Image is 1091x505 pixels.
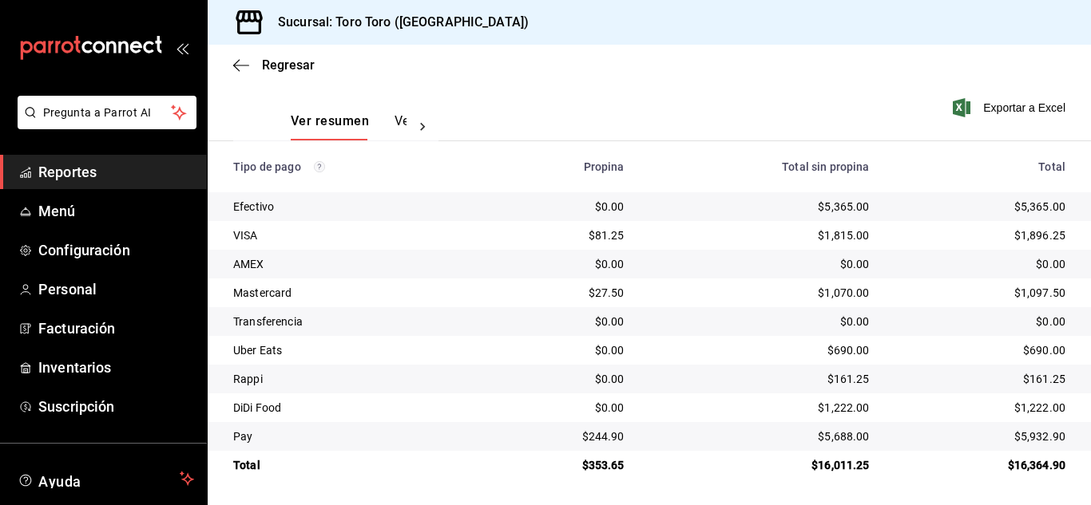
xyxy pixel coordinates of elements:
[650,400,870,416] div: $1,222.00
[233,57,315,73] button: Regresar
[502,314,624,329] div: $0.00
[895,342,1065,358] div: $690.00
[233,342,477,358] div: Uber Eats
[650,285,870,301] div: $1,070.00
[502,428,624,444] div: $244.90
[895,371,1065,387] div: $161.25
[38,278,194,300] span: Personal
[650,199,870,215] div: $5,365.00
[650,314,870,329] div: $0.00
[650,342,870,358] div: $690.00
[650,160,870,173] div: Total sin propina
[18,96,196,129] button: Pregunta a Parrot AI
[502,160,624,173] div: Propina
[38,318,194,339] span: Facturación
[43,105,172,121] span: Pregunta a Parrot AI
[176,41,188,54] button: open_drawer_menu
[233,227,477,243] div: VISA
[895,285,1065,301] div: $1,097.50
[291,113,369,140] button: Ver resumen
[233,428,477,444] div: Pay
[895,457,1065,473] div: $16,364.90
[233,400,477,416] div: DiDi Food
[895,160,1065,173] div: Total
[650,428,870,444] div: $5,688.00
[262,57,315,73] span: Regresar
[38,396,194,417] span: Suscripción
[502,342,624,358] div: $0.00
[650,457,870,473] div: $16,011.25
[956,98,1065,117] button: Exportar a Excel
[38,469,173,488] span: Ayuda
[11,116,196,132] a: Pregunta a Parrot AI
[895,314,1065,329] div: $0.00
[233,199,477,215] div: Efectivo
[38,161,194,183] span: Reportes
[895,428,1065,444] div: $5,932.90
[233,160,477,173] div: Tipo de pago
[502,199,624,215] div: $0.00
[38,357,194,378] span: Inventarios
[895,400,1065,416] div: $1,222.00
[291,113,407,140] div: navigation tabs
[233,285,477,301] div: Mastercard
[502,285,624,301] div: $27.50
[265,13,529,32] h3: Sucursal: Toro Toro ([GEOGRAPHIC_DATA])
[233,457,477,473] div: Total
[650,256,870,272] div: $0.00
[314,161,325,172] svg: Los pagos realizados con Pay y otras terminales son montos brutos.
[895,256,1065,272] div: $0.00
[502,371,624,387] div: $0.00
[650,227,870,243] div: $1,815.00
[502,227,624,243] div: $81.25
[502,457,624,473] div: $353.65
[38,239,194,261] span: Configuración
[502,256,624,272] div: $0.00
[502,400,624,416] div: $0.00
[233,314,477,329] div: Transferencia
[395,113,454,140] button: Ver pagos
[895,227,1065,243] div: $1,896.25
[38,200,194,222] span: Menú
[895,199,1065,215] div: $5,365.00
[233,371,477,387] div: Rappi
[650,371,870,387] div: $161.25
[233,256,477,272] div: AMEX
